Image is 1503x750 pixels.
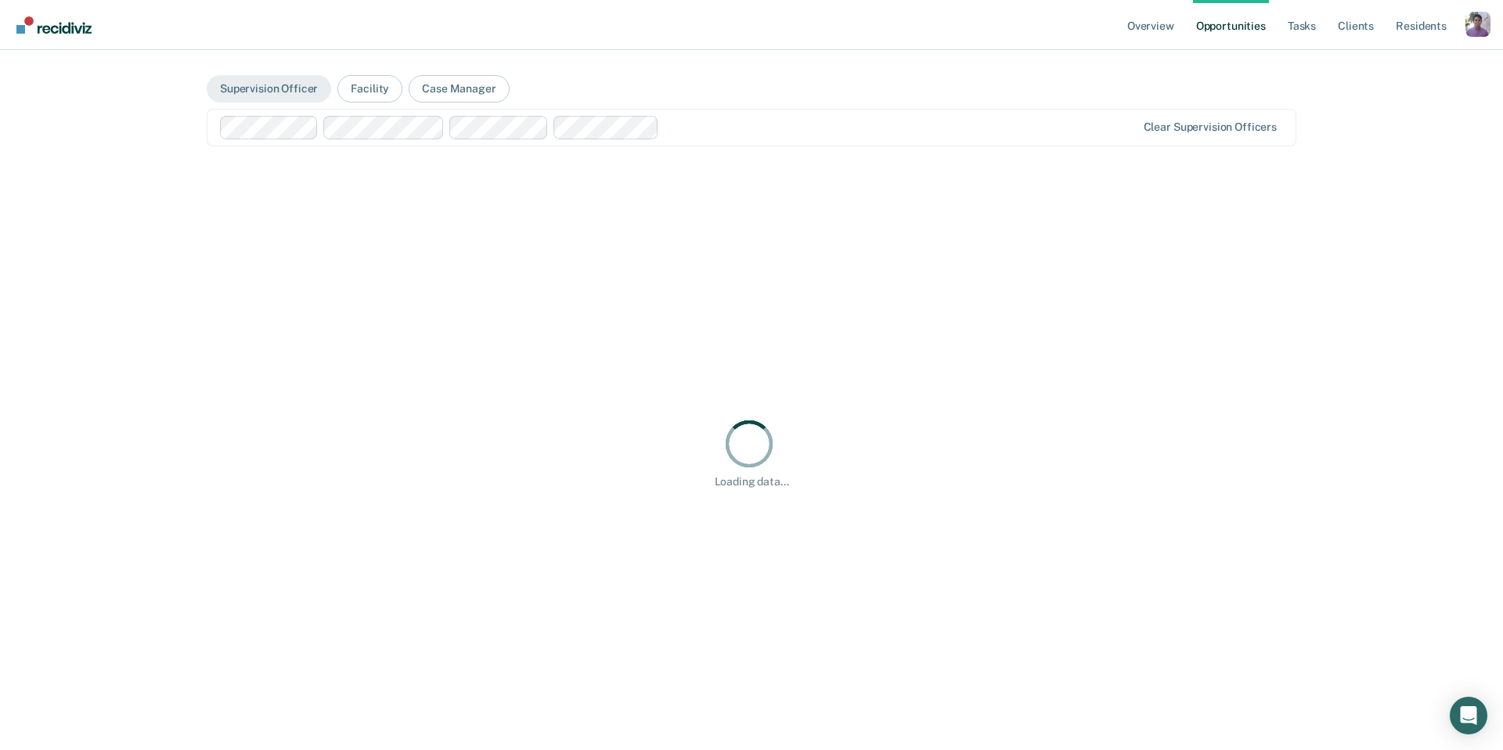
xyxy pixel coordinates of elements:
[1465,12,1490,37] button: Profile dropdown button
[1144,121,1277,134] div: Clear supervision officers
[337,75,402,103] button: Facility
[409,75,509,103] button: Case Manager
[1450,697,1487,734] div: Open Intercom Messenger
[207,75,331,103] button: Supervision Officer
[715,475,789,489] div: Loading data...
[16,16,92,34] img: Recidiviz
